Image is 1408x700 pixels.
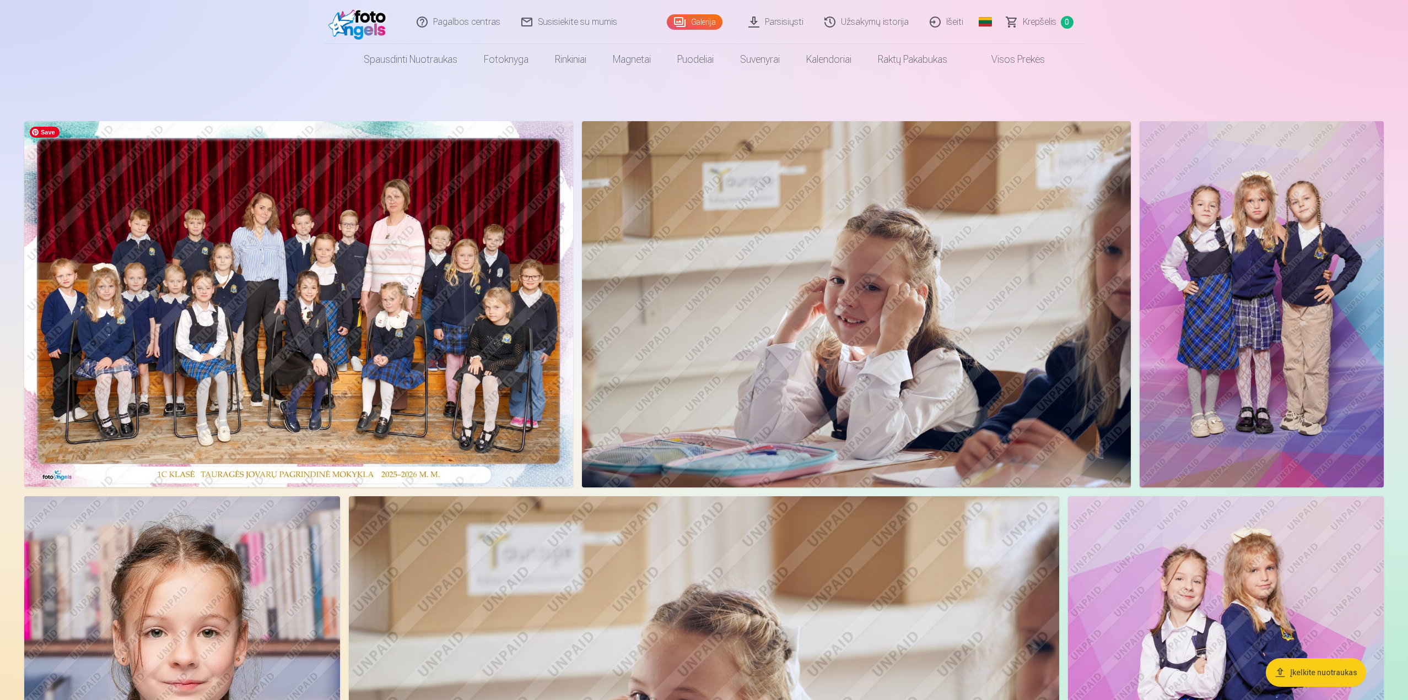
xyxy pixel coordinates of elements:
a: Galerija [667,14,722,30]
a: Visos prekės [961,44,1058,75]
a: Spausdinti nuotraukas [350,44,471,75]
button: Įkelkite nuotraukas [1266,658,1366,687]
span: Save [30,127,60,138]
a: Suvenyrai [727,44,793,75]
a: Magnetai [600,44,664,75]
a: Kalendoriai [793,44,865,75]
a: Puodeliai [664,44,727,75]
span: 0 [1061,16,1073,29]
a: Raktų pakabukas [865,44,961,75]
a: Rinkiniai [542,44,600,75]
span: Krepšelis [1023,15,1056,29]
a: Fotoknyga [471,44,542,75]
img: /fa2 [328,4,392,40]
